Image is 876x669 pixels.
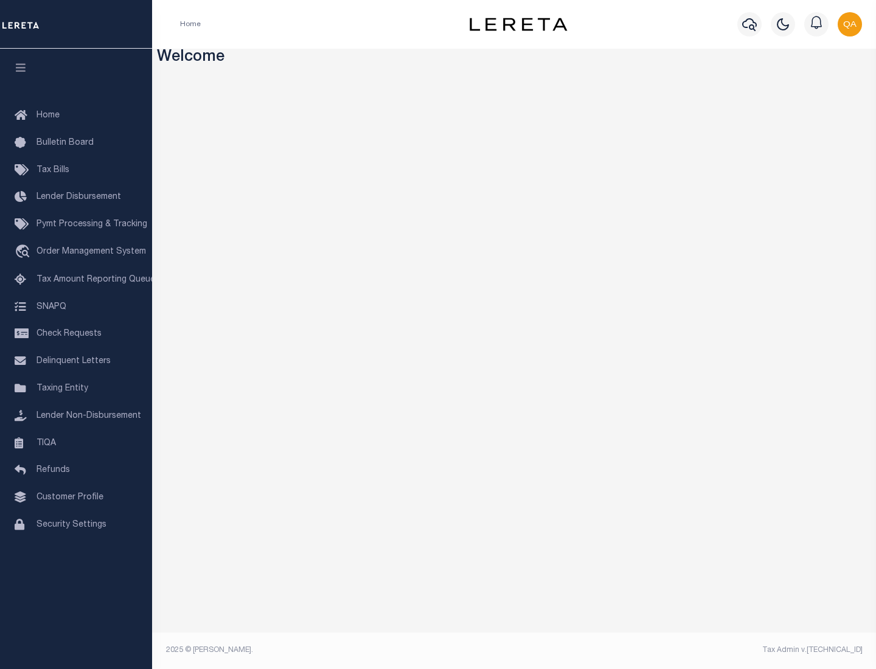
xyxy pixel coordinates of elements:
span: Tax Amount Reporting Queue [36,276,155,284]
span: Lender Non-Disbursement [36,412,141,420]
span: Refunds [36,466,70,474]
span: Security Settings [36,521,106,529]
span: Lender Disbursement [36,193,121,201]
li: Home [180,19,201,30]
img: svg+xml;base64,PHN2ZyB4bWxucz0iaHR0cDovL3d3dy53My5vcmcvMjAwMC9zdmciIHBvaW50ZXItZXZlbnRzPSJub25lIi... [838,12,862,36]
h3: Welcome [157,49,872,68]
span: Order Management System [36,248,146,256]
span: Bulletin Board [36,139,94,147]
i: travel_explore [15,244,34,260]
div: 2025 © [PERSON_NAME]. [157,645,515,656]
span: SNAPQ [36,302,66,311]
span: Taxing Entity [36,384,88,393]
span: Customer Profile [36,493,103,502]
div: Tax Admin v.[TECHNICAL_ID] [523,645,863,656]
span: Tax Bills [36,166,69,175]
span: Check Requests [36,330,102,338]
span: TIQA [36,438,56,447]
span: Home [36,111,60,120]
span: Delinquent Letters [36,357,111,366]
img: logo-dark.svg [470,18,567,31]
span: Pymt Processing & Tracking [36,220,147,229]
